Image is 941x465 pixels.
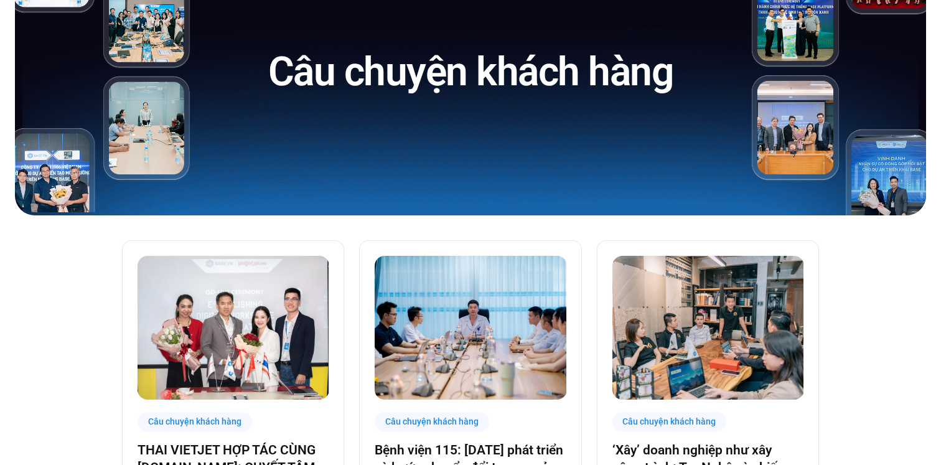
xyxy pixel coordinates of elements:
[612,412,727,431] div: Câu chuyện khách hàng
[138,412,252,431] div: Câu chuyện khách hàng
[268,46,673,98] h1: Câu chuyện khách hàng
[375,412,489,431] div: Câu chuyện khách hàng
